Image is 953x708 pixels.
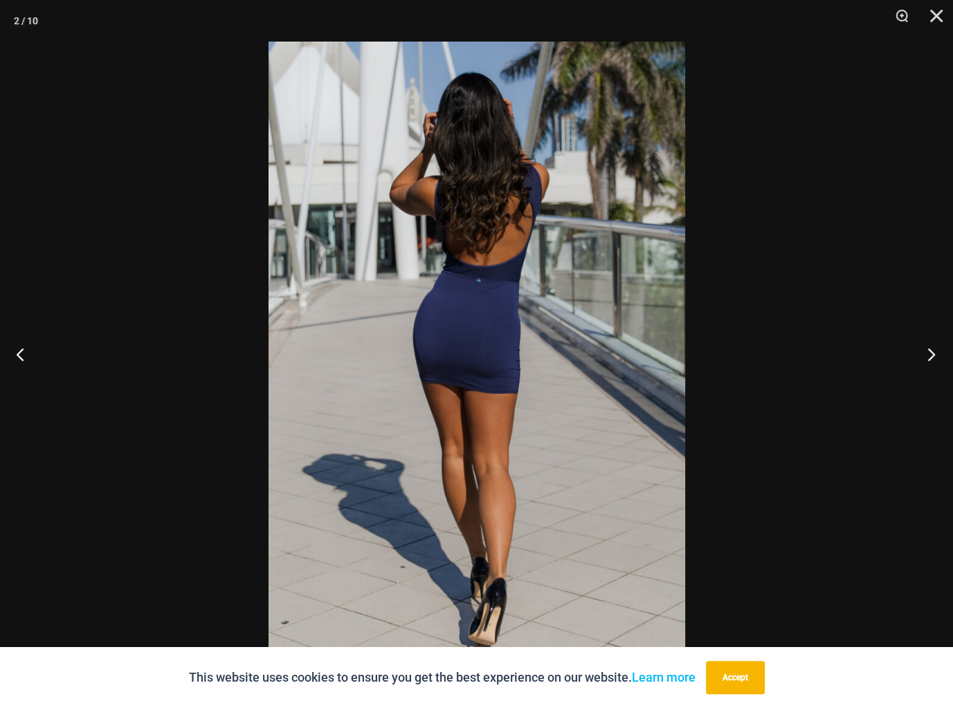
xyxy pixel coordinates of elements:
p: This website uses cookies to ensure you get the best experience on our website. [189,667,696,688]
button: Accept [706,661,765,694]
img: Desire Me Navy 5192 Dress 09 [269,42,685,666]
button: Next [901,319,953,389]
div: 2 / 10 [14,10,38,31]
a: Learn more [632,670,696,684]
